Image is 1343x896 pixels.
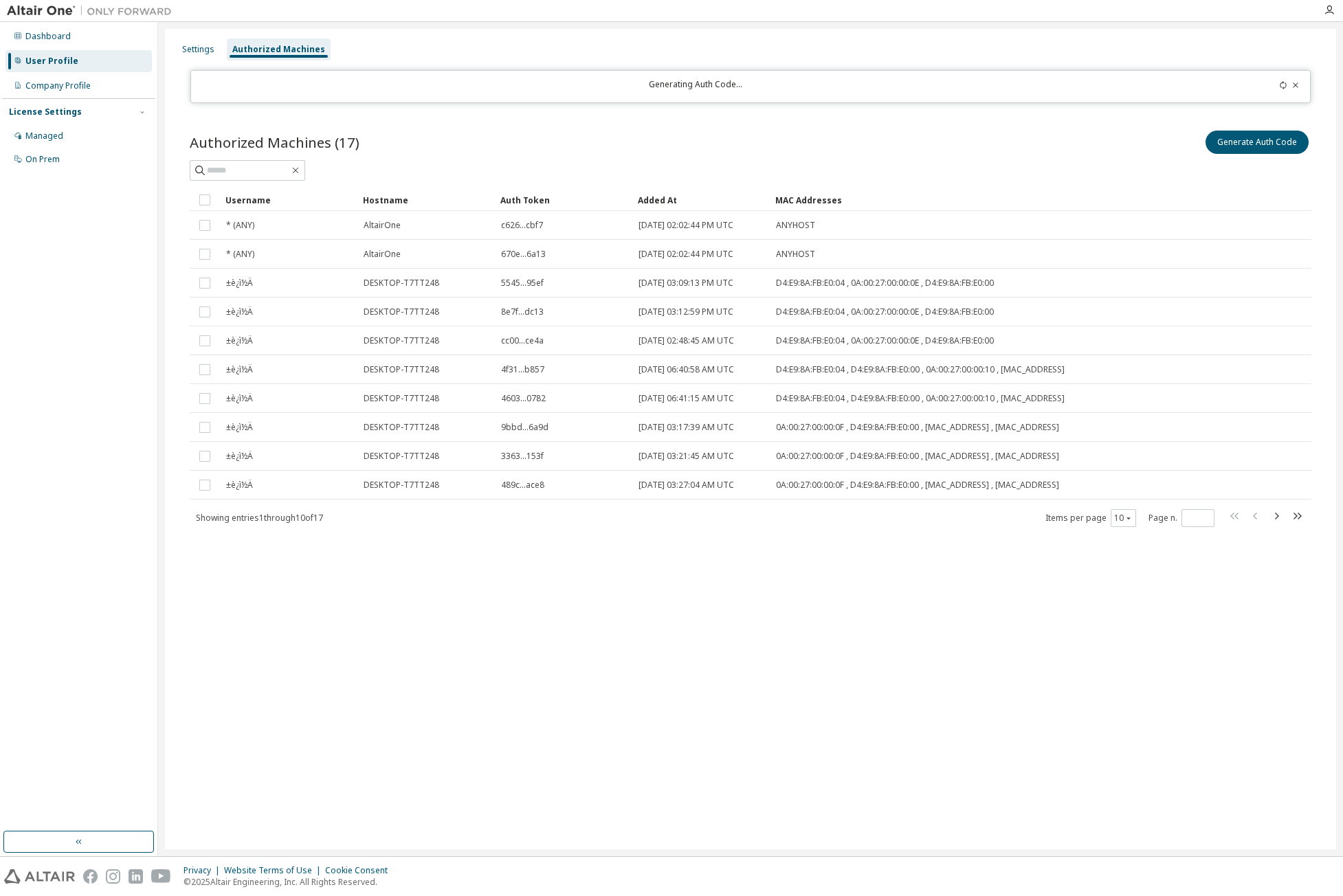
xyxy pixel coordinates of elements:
p: © 2025 Altair Engineering, Inc. All Rights Reserved. [184,876,396,888]
span: 4603...0782 [501,393,546,404]
span: [DATE] 02:02:44 PM UTC [639,249,733,260]
span: [DATE] 06:41:15 AM UTC [639,393,734,404]
span: * (ANY) [226,249,254,260]
div: Website Terms of Use [224,865,325,876]
span: 0A:00:27:00:00:0F , D4:E9:8A:FB:E0:00 , [MAC_ADDRESS] , [MAC_ADDRESS] [776,422,1059,433]
span: DESKTOP-T7TT248 [364,335,439,346]
span: [DATE] 02:48:45 AM UTC [639,335,734,346]
span: D4:E9:8A:FB:E0:04 , 0A:00:27:00:00:0E , D4:E9:8A:FB:E0:00 [776,306,994,317]
span: cc00...ce4a [501,335,544,346]
span: 0A:00:27:00:00:0F , D4:E9:8A:FB:E0:00 , [MAC_ADDRESS] , [MAC_ADDRESS] [776,480,1059,491]
span: ±è¿ì½Ä [226,306,253,317]
button: 10 [1114,513,1133,524]
span: [DATE] 03:27:04 AM UTC [639,480,734,491]
div: Dashboard [25,31,71,42]
span: [DATE] 03:09:13 PM UTC [639,278,733,289]
img: linkedin.svg [129,869,143,884]
span: D4:E9:8A:FB:E0:04 , D4:E9:8A:FB:E0:00 , 0A:00:27:00:00:10 , [MAC_ADDRESS] [776,364,1065,375]
span: AltairOne [364,220,401,231]
span: D4:E9:8A:FB:E0:04 , D4:E9:8A:FB:E0:00 , 0A:00:27:00:00:10 , [MAC_ADDRESS] [776,393,1065,404]
span: 0A:00:27:00:00:0F , D4:E9:8A:FB:E0:00 , [MAC_ADDRESS] , [MAC_ADDRESS] [776,451,1059,462]
span: 4f31...b857 [501,364,544,375]
span: ±è¿ì½Ä [226,422,253,433]
img: Altair One [7,4,179,18]
span: ±è¿ì½Ä [226,364,253,375]
span: DESKTOP-T7TT248 [364,480,439,491]
div: Generating Auth Code... [199,79,1191,94]
div: MAC Addresses [775,189,1167,211]
div: Auth Token [500,189,627,211]
span: D4:E9:8A:FB:E0:04 , 0A:00:27:00:00:0E , D4:E9:8A:FB:E0:00 [776,335,994,346]
div: Added At [638,189,764,211]
span: ±è¿ì½Ä [226,393,253,404]
span: [DATE] 03:17:39 AM UTC [639,422,734,433]
span: Authorized Machines (17) [190,133,359,152]
div: Privacy [184,865,224,876]
div: Username [225,189,352,211]
div: Hostname [363,189,489,211]
div: Company Profile [25,80,91,91]
span: 5545...95ef [501,278,544,289]
span: ANYHOST [776,249,815,260]
div: On Prem [25,154,60,165]
span: * (ANY) [226,220,254,231]
span: DESKTOP-T7TT248 [364,422,439,433]
div: License Settings [9,107,82,117]
span: Page n. [1148,509,1214,527]
button: Generate Auth Code [1206,131,1309,154]
span: 9bbd...6a9d [501,422,548,433]
span: ANYHOST [776,220,815,231]
div: User Profile [25,56,78,67]
span: ±è¿ì½Ä [226,451,253,462]
div: Cookie Consent [325,865,396,876]
span: D4:E9:8A:FB:E0:04 , 0A:00:27:00:00:0E , D4:E9:8A:FB:E0:00 [776,278,994,289]
span: ±è¿ì½Ä [226,278,253,289]
span: AltairOne [364,249,401,260]
span: 8e7f...dc13 [501,306,544,317]
span: 3363...153f [501,451,544,462]
span: DESKTOP-T7TT248 [364,451,439,462]
span: [DATE] 06:40:58 AM UTC [639,364,734,375]
span: DESKTOP-T7TT248 [364,306,439,317]
img: youtube.svg [151,869,171,884]
span: 489c...ace8 [501,480,544,491]
img: instagram.svg [106,869,120,884]
span: DESKTOP-T7TT248 [364,278,439,289]
div: Managed [25,131,63,142]
span: ±è¿ì½Ä [226,480,253,491]
span: [DATE] 02:02:44 PM UTC [639,220,733,231]
span: [DATE] 03:21:45 AM UTC [639,451,734,462]
span: [DATE] 03:12:59 PM UTC [639,306,733,317]
div: Settings [182,44,214,55]
img: facebook.svg [83,869,98,884]
span: DESKTOP-T7TT248 [364,393,439,404]
span: Showing entries 1 through 10 of 17 [196,512,323,524]
div: Authorized Machines [232,44,325,55]
img: altair_logo.svg [4,869,75,884]
span: 670e...6a13 [501,249,546,260]
span: c626...cbf7 [501,220,543,231]
span: Items per page [1045,509,1136,527]
span: DESKTOP-T7TT248 [364,364,439,375]
span: ±è¿ì½Ä [226,335,253,346]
